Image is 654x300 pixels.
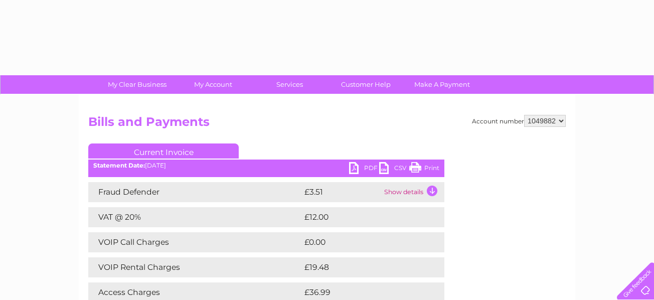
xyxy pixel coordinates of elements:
[472,115,566,127] div: Account number
[302,207,423,227] td: £12.00
[324,75,407,94] a: Customer Help
[88,182,302,202] td: Fraud Defender
[88,257,302,277] td: VOIP Rental Charges
[88,232,302,252] td: VOIP Call Charges
[248,75,331,94] a: Services
[379,162,409,177] a: CSV
[302,182,382,202] td: £3.51
[349,162,379,177] a: PDF
[88,115,566,134] h2: Bills and Payments
[96,75,179,94] a: My Clear Business
[302,257,424,277] td: £19.48
[88,207,302,227] td: VAT @ 20%
[88,162,444,169] div: [DATE]
[88,143,239,159] a: Current Invoice
[302,232,421,252] td: £0.00
[172,75,255,94] a: My Account
[382,182,444,202] td: Show details
[409,162,439,177] a: Print
[401,75,483,94] a: Make A Payment
[93,162,145,169] b: Statement Date:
